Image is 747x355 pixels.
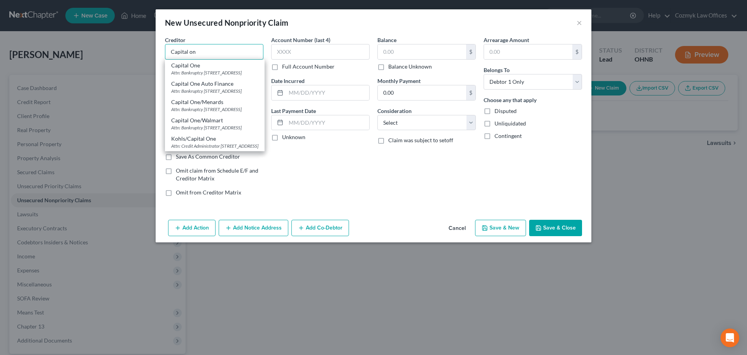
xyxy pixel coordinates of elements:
[219,220,288,236] button: Add Notice Address
[484,44,572,59] input: 0.00
[494,132,522,139] span: Contingent
[171,62,258,69] div: Capital One
[171,124,258,131] div: Attn: Bankruptcy [STREET_ADDRESS]
[171,117,258,124] div: Capital One/Walmart
[494,108,517,114] span: Disputed
[377,36,396,44] label: Balance
[165,44,263,60] input: Search creditor by name...
[442,221,472,236] button: Cancel
[388,137,453,143] span: Claim was subject to setoff
[494,120,526,127] span: Unliquidated
[271,44,370,60] input: XXXX
[286,115,369,130] input: MM/DD/YYYY
[165,17,288,28] div: New Unsecured Nonpriority Claim
[484,96,537,104] label: Choose any that apply
[176,167,258,182] span: Omit claim from Schedule E/F and Creditor Matrix
[171,143,258,149] div: Attn: Credit Administrator [STREET_ADDRESS]
[165,37,186,43] span: Creditor
[271,36,330,44] label: Account Number (last 4)
[572,44,582,59] div: $
[176,189,241,196] span: Omit from Creditor Matrix
[475,220,526,236] button: Save & New
[377,77,421,85] label: Monthly Payment
[171,69,258,76] div: Attn: Bankruptcy [STREET_ADDRESS]
[171,106,258,113] div: Attn: Bankruptcy [STREET_ADDRESS]
[171,88,258,94] div: Attn: Bankruptcy [STREET_ADDRESS]
[466,85,475,100] div: $
[271,107,316,115] label: Last Payment Date
[388,63,432,71] label: Balance Unknown
[378,85,466,100] input: 0.00
[171,135,258,143] div: Kohls/Capital One
[286,85,369,100] input: MM/DD/YYYY
[171,98,258,106] div: Capital One/Menards
[271,77,305,85] label: Date Incurred
[282,63,335,71] label: Full Account Number
[484,67,510,73] span: Belongs To
[466,44,475,59] div: $
[291,220,349,236] button: Add Co-Debtor
[529,220,582,236] button: Save & Close
[171,80,258,88] div: Capital One Auto Finance
[577,18,582,27] button: ×
[484,36,529,44] label: Arrearage Amount
[168,220,216,236] button: Add Action
[378,44,466,59] input: 0.00
[721,329,739,347] div: Open Intercom Messenger
[282,133,305,141] label: Unknown
[377,107,412,115] label: Consideration
[176,153,240,161] label: Save As Common Creditor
